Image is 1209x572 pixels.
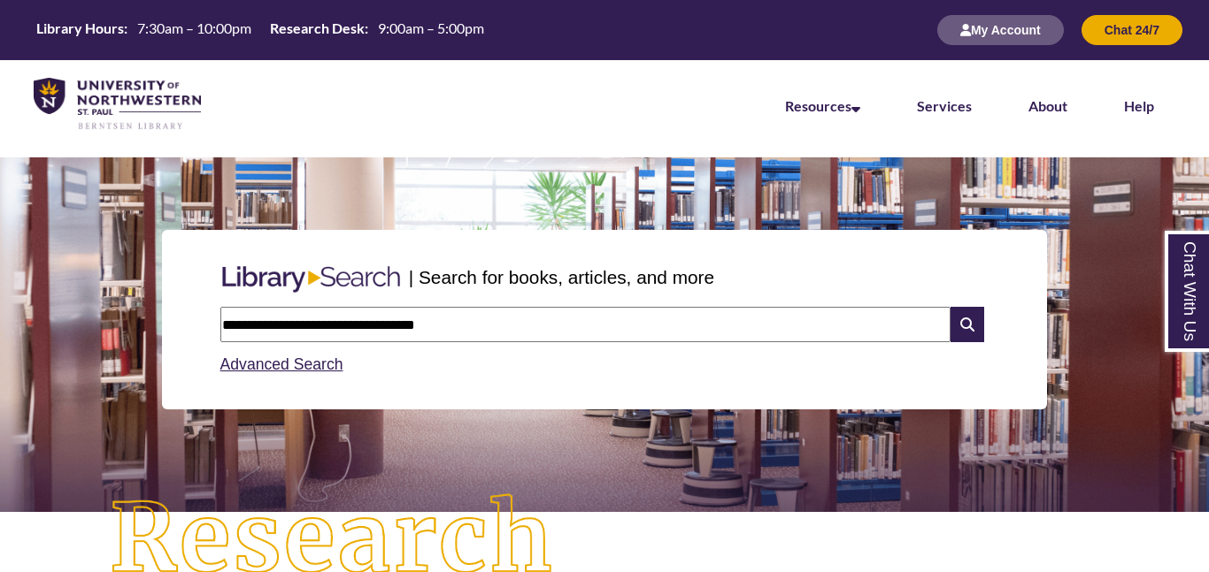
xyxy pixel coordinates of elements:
[785,97,860,114] a: Resources
[34,78,201,131] img: UNWSP Library Logo
[137,19,251,36] span: 7:30am – 10:00pm
[29,19,491,42] a: Hours Today
[263,19,371,38] th: Research Desk:
[378,19,484,36] span: 9:00am – 5:00pm
[1082,22,1182,37] a: Chat 24/7
[220,355,343,373] a: Advanced Search
[29,19,491,41] table: Hours Today
[937,22,1064,37] a: My Account
[951,307,984,342] i: Search
[29,19,130,38] th: Library Hours:
[917,97,972,114] a: Services
[213,259,409,300] img: Libary Search
[937,15,1064,45] button: My Account
[1028,97,1067,114] a: About
[1082,15,1182,45] button: Chat 24/7
[409,263,714,291] p: | Search for books, articles, and more
[1124,97,1154,114] a: Help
